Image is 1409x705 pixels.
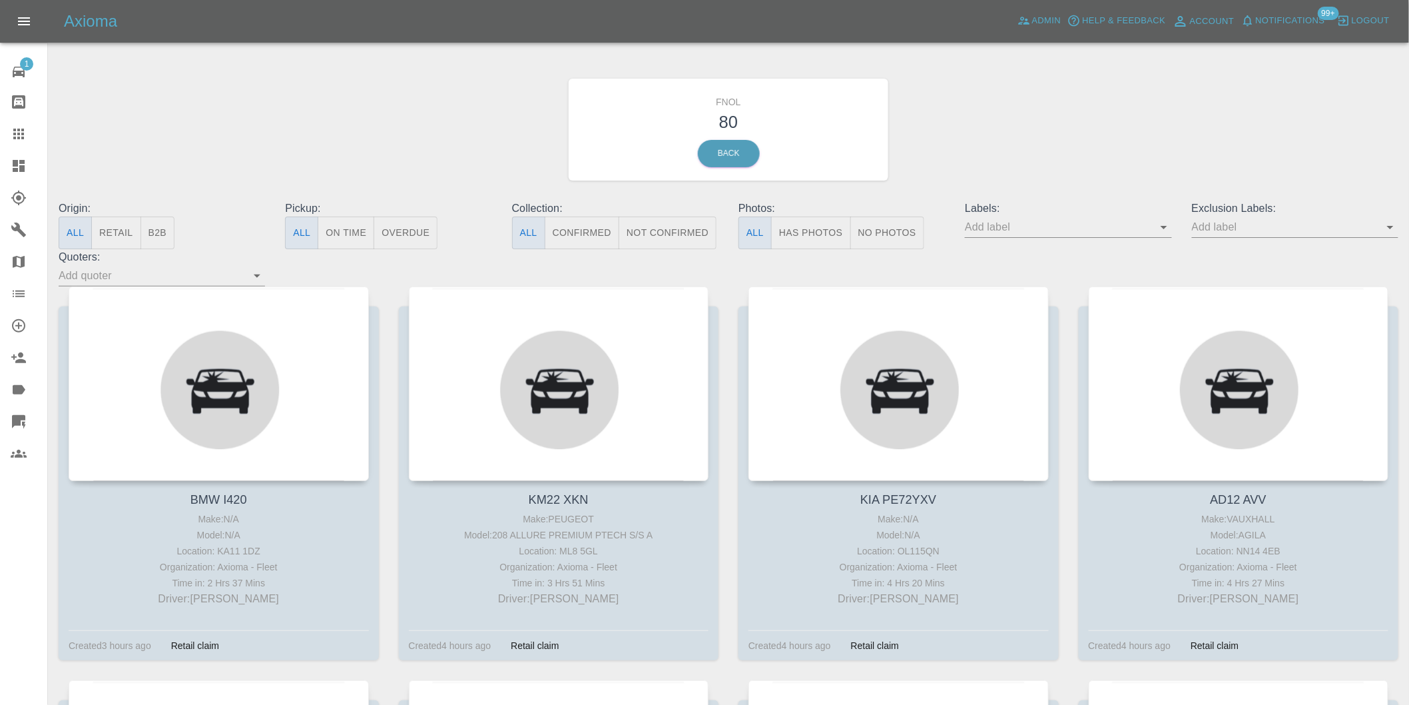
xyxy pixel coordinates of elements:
[72,575,366,591] div: Time in: 2 Hrs 37 Mins
[1092,575,1386,591] div: Time in: 4 Hrs 27 Mins
[1238,11,1328,31] button: Notifications
[1169,11,1238,32] a: Account
[1092,527,1386,543] div: Model: AGILA
[579,109,879,135] h3: 80
[1190,14,1235,29] span: Account
[965,201,1171,217] p: Labels:
[190,493,247,506] a: BMW I420
[752,543,1045,559] div: Location: OL115QN
[1210,493,1267,506] a: AD12 AVV
[1089,638,1171,654] div: Created 4 hours ago
[72,527,366,543] div: Model: N/A
[69,638,151,654] div: Created 3 hours ago
[412,559,706,575] div: Organization: Axioma - Fleet
[1381,218,1400,237] button: Open
[8,5,40,37] button: Open drawer
[1334,11,1393,31] button: Logout
[412,591,706,607] p: Driver: [PERSON_NAME]
[965,217,1151,237] input: Add label
[1192,217,1378,237] input: Add label
[1082,13,1165,29] span: Help & Feedback
[1032,13,1061,29] span: Admin
[619,217,716,249] button: Not Confirmed
[1181,638,1249,654] div: Retail claim
[1014,11,1065,31] a: Admin
[1192,201,1398,217] p: Exclusion Labels:
[1092,543,1386,559] div: Location: NN14 4EB
[59,201,265,217] p: Origin:
[20,57,33,71] span: 1
[141,217,175,249] button: B2B
[59,265,245,286] input: Add quoter
[1256,13,1325,29] span: Notifications
[318,217,374,249] button: On Time
[412,543,706,559] div: Location: ML8 5GL
[59,217,92,249] button: All
[285,217,318,249] button: All
[752,511,1045,527] div: Make: N/A
[91,217,141,249] button: Retail
[512,217,545,249] button: All
[1092,511,1386,527] div: Make: VAUXHALL
[545,217,619,249] button: Confirmed
[412,511,706,527] div: Make: PEUGEOT
[752,559,1045,575] div: Organization: Axioma - Fleet
[409,638,491,654] div: Created 4 hours ago
[579,89,879,109] h6: FNOL
[748,638,831,654] div: Created 4 hours ago
[1318,7,1339,20] span: 99+
[752,591,1045,607] p: Driver: [PERSON_NAME]
[72,591,366,607] p: Driver: [PERSON_NAME]
[501,638,569,654] div: Retail claim
[1352,13,1390,29] span: Logout
[72,511,366,527] div: Make: N/A
[285,201,491,217] p: Pickup:
[72,559,366,575] div: Organization: Axioma - Fleet
[1064,11,1169,31] button: Help & Feedback
[771,217,851,249] button: Has Photos
[752,527,1045,543] div: Model: N/A
[64,11,117,32] h5: Axioma
[72,543,366,559] div: Location: KA11 1DZ
[161,638,229,654] div: Retail claim
[698,140,760,167] a: Back
[1092,559,1386,575] div: Organization: Axioma - Fleet
[752,575,1045,591] div: Time in: 4 Hrs 20 Mins
[412,575,706,591] div: Time in: 3 Hrs 51 Mins
[738,201,945,217] p: Photos:
[738,217,772,249] button: All
[374,217,437,249] button: Overdue
[529,493,589,506] a: KM22 XKN
[412,527,706,543] div: Model: 208 ALLURE PREMIUM PTECH S/S A
[850,217,924,249] button: No Photos
[512,201,718,217] p: Collection:
[1155,218,1173,237] button: Open
[841,638,909,654] div: Retail claim
[1092,591,1386,607] p: Driver: [PERSON_NAME]
[59,249,265,265] p: Quoters:
[860,493,936,506] a: KIA PE72YXV
[248,267,266,285] button: Open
